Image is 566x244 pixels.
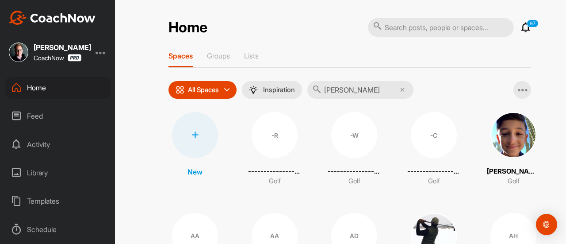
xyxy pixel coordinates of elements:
div: CoachNow [34,54,81,62]
div: -C [411,112,457,158]
div: Open Intercom Messenger [536,214,557,235]
img: square_0ce735a71d926ee92ec62a843deabb63.jpg [490,112,536,158]
div: Library [5,162,111,184]
p: Groups [207,51,230,60]
div: Activity [5,133,111,155]
p: New [187,167,203,177]
div: Templates [5,190,111,212]
img: CoachNow Pro [68,54,81,62]
div: -R [252,112,298,158]
p: Golf [428,176,440,186]
img: icon [176,85,184,94]
p: Lists [244,51,259,60]
p: 97 [527,19,539,27]
p: [PERSON_NAME] [487,167,540,177]
a: -R----------------------------- Contact Imported: NAME : [PERSON_NAME]Golf [248,112,301,186]
a: -W----------------------------- Contact Imported: NAME : [PERSON_NAME]Golf [328,112,381,186]
p: Golf [508,176,520,186]
p: ----------------------------- Contact Imported: NAME : [PERSON_NAME] [407,167,460,177]
div: Feed [5,105,111,127]
input: Search... [307,81,413,99]
img: square_20b62fea31acd0f213c23be39da22987.jpg [9,43,28,62]
p: Spaces [168,51,193,60]
p: Inspiration [263,86,295,93]
h2: Home [168,19,207,36]
div: -W [331,112,377,158]
img: CoachNow [9,11,96,25]
img: menuIcon [249,85,258,94]
p: ----------------------------- Contact Imported: NAME : [PERSON_NAME] [328,167,381,177]
p: Golf [269,176,281,186]
input: Search posts, people or spaces... [368,18,514,37]
p: All Spaces [188,86,219,93]
div: Schedule [5,218,111,240]
p: ----------------------------- Contact Imported: NAME : [PERSON_NAME] [248,167,301,177]
div: [PERSON_NAME] [34,44,91,51]
div: Home [5,77,111,99]
a: [PERSON_NAME]Golf [487,112,540,186]
p: Golf [348,176,360,186]
a: -C----------------------------- Contact Imported: NAME : [PERSON_NAME]Golf [407,112,460,186]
